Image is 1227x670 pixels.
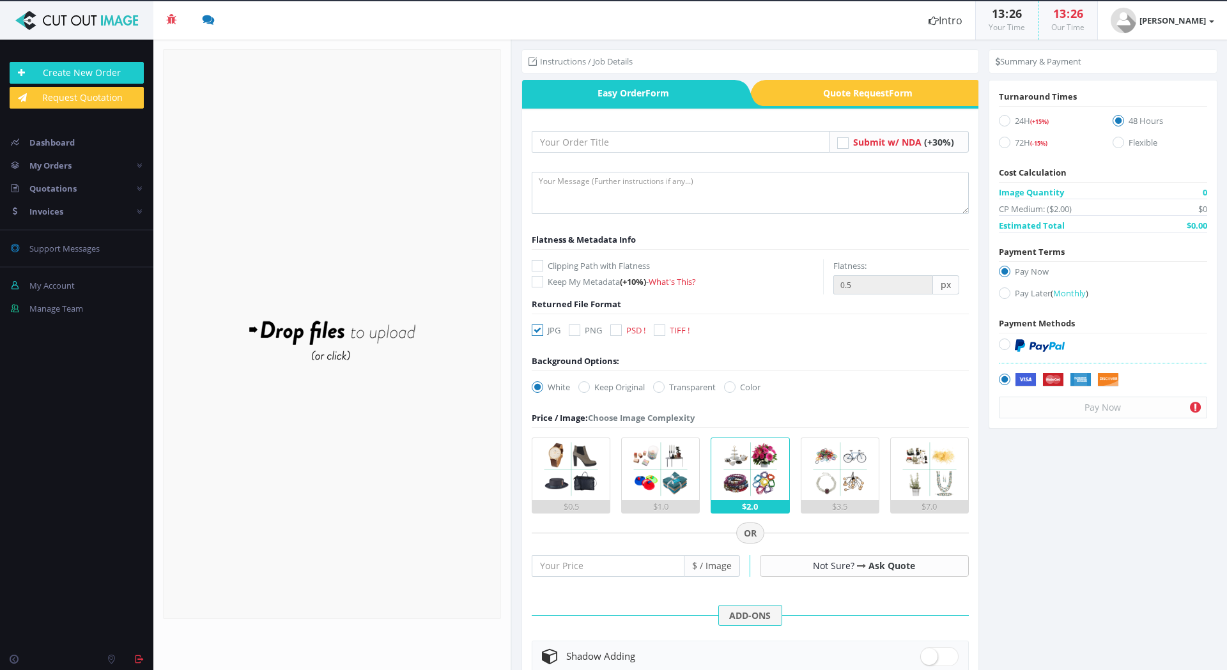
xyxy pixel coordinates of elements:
[999,265,1207,282] label: Pay Now
[622,500,699,513] div: $1.0
[532,500,610,513] div: $0.5
[1203,186,1207,199] span: 0
[569,324,602,337] label: PNG
[1009,6,1022,21] span: 26
[566,650,635,662] span: Shadow Adding
[711,500,789,513] div: $2.0
[1015,373,1119,387] img: Securely by Stripe
[1070,6,1083,21] span: 26
[29,303,83,314] span: Manage Team
[853,136,954,148] a: Submit w/ NDA (+30%)
[29,280,75,291] span: My Account
[649,276,696,287] a: What's This?
[999,287,1207,304] label: Pay Later
[532,411,695,424] div: Choose Image Complexity
[999,202,1072,215] span: CP Medium: ($2.00)
[924,136,954,148] span: (+30%)
[1111,8,1136,33] img: user_default.jpg
[996,55,1081,68] li: Summary & Payment
[736,522,764,544] span: OR
[999,167,1067,178] span: Cost Calculation
[891,500,968,513] div: $7.0
[724,381,760,393] label: Color
[532,298,621,310] span: Returned File Format
[999,114,1093,132] label: 24H
[522,80,734,106] span: Easy Order
[992,6,1005,21] span: 13
[1015,339,1065,352] img: PayPal
[889,87,913,99] i: Form
[532,381,570,393] label: White
[1053,6,1066,21] span: 13
[684,555,740,577] span: $ / Image
[833,259,867,272] label: Flatness:
[766,80,978,106] a: Quote RequestForm
[29,243,100,254] span: Support Messages
[10,87,144,109] a: Request Quotation
[532,275,823,288] label: Keep My Metadata -
[720,438,782,500] img: 3.png
[1198,202,1207,215] span: $0
[1066,6,1070,21] span: :
[645,87,669,99] i: Form
[532,259,823,272] label: Clipping Path with Flatness
[718,605,782,627] span: ADD-ONS
[522,80,734,106] a: Easy OrderForm
[29,137,75,148] span: Dashboard
[899,438,961,500] img: 5.png
[10,11,144,30] img: Cut Out Image
[532,234,636,245] span: Flatness & Metadata Info
[532,354,619,367] div: Background Options:
[809,438,871,500] img: 4.png
[1030,137,1047,148] a: (-15%)
[532,324,560,337] label: JPG
[999,317,1075,329] span: Payment Methods
[1139,15,1206,26] strong: [PERSON_NAME]
[620,276,646,287] span: (+10%)
[1113,136,1207,153] label: Flexible
[1187,219,1207,232] span: $0.00
[999,91,1077,102] span: Turnaround Times
[532,131,830,153] input: Your Order Title
[670,324,690,336] span: TIFF !
[540,438,602,500] img: 1.png
[1030,139,1047,148] span: (-15%)
[813,560,854,572] span: Not Sure?
[629,438,691,500] img: 2.png
[29,206,63,217] span: Invoices
[626,324,645,336] span: PSD !
[653,381,716,393] label: Transparent
[1051,287,1088,299] a: (Monthly)
[999,246,1065,257] span: Payment Terms
[29,160,72,171] span: My Orders
[999,219,1065,232] span: Estimated Total
[1030,115,1049,126] a: (+15%)
[578,381,645,393] label: Keep Original
[529,55,633,68] li: Instructions / Job Details
[1113,114,1207,132] label: 48 Hours
[916,1,975,40] a: Intro
[868,560,915,572] a: Ask Quote
[933,275,959,294] span: px
[10,62,144,84] a: Create New Order
[766,80,978,106] span: Quote Request
[999,186,1064,199] span: Image Quantity
[853,136,922,148] span: Submit w/ NDA
[532,412,588,423] span: Price / Image:
[29,183,77,194] span: Quotations
[1053,287,1086,299] span: Monthly
[1005,6,1009,21] span: :
[801,500,879,513] div: $3.5
[1030,118,1049,126] span: (+15%)
[532,555,684,577] input: Your Price
[1098,1,1227,40] a: [PERSON_NAME]
[989,22,1025,33] small: Your Time
[999,136,1093,153] label: 72H
[1051,22,1084,33] small: Our Time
